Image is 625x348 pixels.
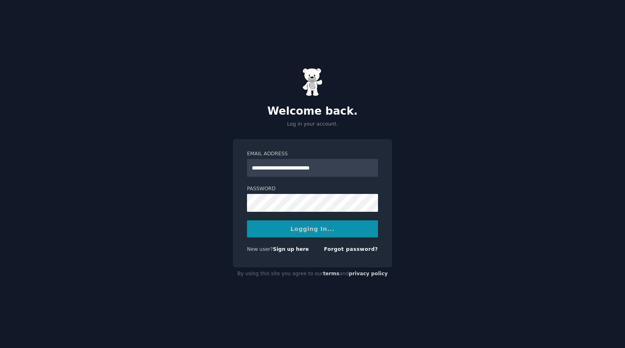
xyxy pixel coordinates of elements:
[233,268,392,281] div: By using this site you agree to our and
[349,271,388,276] a: privacy policy
[324,246,378,252] a: Forgot password?
[247,246,273,252] span: New user?
[323,271,339,276] a: terms
[247,150,378,158] label: Email Address
[247,185,378,193] label: Password
[302,68,323,96] img: Gummy Bear
[233,121,392,128] p: Log in your account.
[273,246,309,252] a: Sign up here
[233,105,392,118] h2: Welcome back.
